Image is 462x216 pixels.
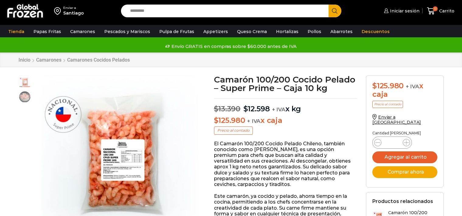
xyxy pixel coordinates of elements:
[372,82,437,99] div: x caja
[272,106,285,113] span: + IVA
[433,6,438,11] span: 0
[372,151,437,163] button: Agregar al carrito
[372,198,433,204] h2: Productos relacionados
[386,138,398,147] input: Product quantity
[372,114,421,125] a: Enviar a [GEOGRAPHIC_DATA]
[200,26,231,37] a: Appetizers
[36,57,62,63] a: Camarones
[63,10,84,16] div: Santiago
[19,76,31,88] span: camaron super prime
[214,104,240,113] bdi: 13.390
[214,75,357,92] h1: Camarón 100/200 Cocido Pelado – Super Prime – Caja 10 kg
[19,91,31,103] span: camaron nacional
[54,6,63,16] img: address-field-icon.svg
[214,104,219,113] span: $
[273,26,302,37] a: Hortalizas
[359,26,393,37] a: Descuentos
[388,8,419,14] span: Iniciar sesión
[247,118,260,124] span: + IVA
[243,104,248,113] span: $
[406,83,419,89] span: + IVA
[214,127,253,134] p: Precio al contado
[18,57,31,63] a: Inicio
[372,81,404,90] bdi: 125.980
[329,5,341,17] button: Search button
[214,116,245,125] bdi: 125.980
[101,26,153,37] a: Pescados y Mariscos
[214,98,357,113] p: x kg
[372,101,403,108] p: Precio al contado
[382,5,419,17] a: Iniciar sesión
[243,104,270,113] bdi: 12.598
[67,26,98,37] a: Camarones
[5,26,27,37] a: Tienda
[372,131,437,135] p: Cantidad [PERSON_NAME]
[372,81,377,90] span: $
[214,141,357,187] p: El Camarón 100/200 Cocido Pelado Chileno, también conocido como [PERSON_NAME], es una opción prem...
[214,116,357,125] p: x caja
[305,26,324,37] a: Pollos
[234,26,270,37] a: Queso Crema
[156,26,197,37] a: Pulpa de Frutas
[67,57,130,63] a: Camarones Cocidos Pelados
[214,116,219,125] span: $
[327,26,356,37] a: Abarrotes
[426,4,456,18] a: 0 Carrito
[372,166,437,178] button: Comprar ahora
[18,57,130,63] nav: Breadcrumb
[438,8,454,14] span: Carrito
[30,26,64,37] a: Papas Fritas
[63,6,84,10] div: Enviar a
